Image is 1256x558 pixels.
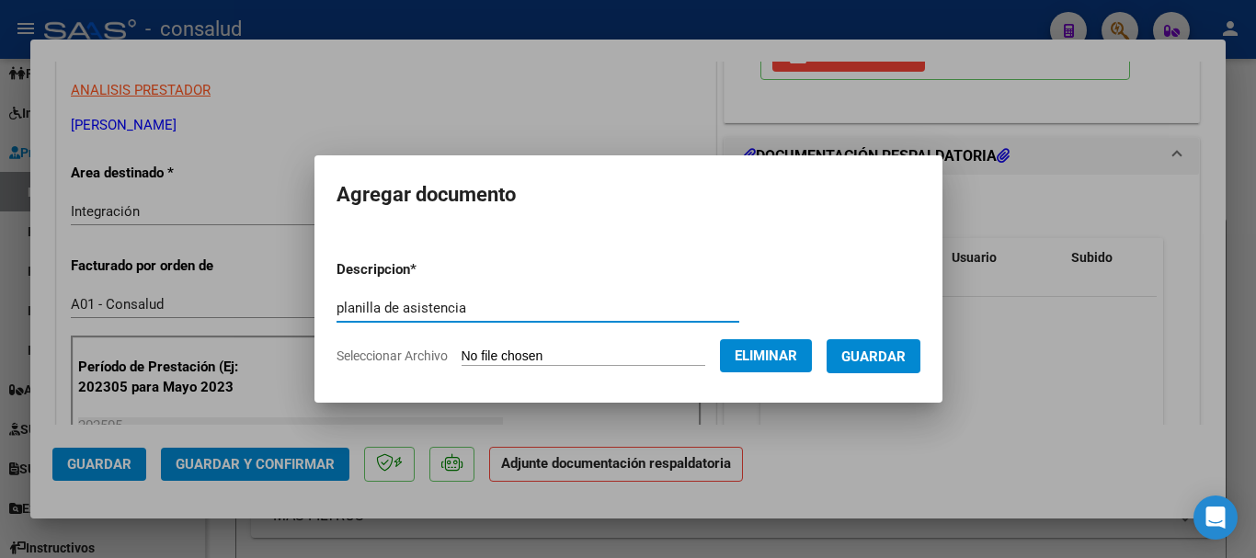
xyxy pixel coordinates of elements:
[841,348,906,365] span: Guardar
[827,339,920,373] button: Guardar
[720,339,812,372] button: Eliminar
[735,347,797,364] span: Eliminar
[337,348,448,363] span: Seleccionar Archivo
[337,177,920,212] h2: Agregar documento
[337,259,512,280] p: Descripcion
[1193,495,1238,540] div: Open Intercom Messenger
